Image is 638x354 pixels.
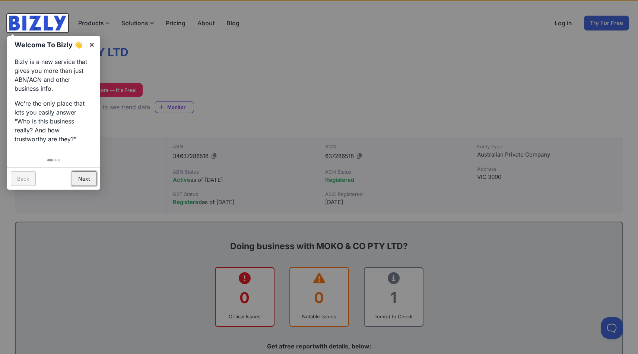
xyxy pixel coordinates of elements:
a: Next [72,171,96,186]
h1: Welcome To Bizly 👋 [15,40,85,50]
p: We're the only place that lets you easily answer "Who is this business really? And how trustworth... [15,99,93,144]
p: Bizly is a new service that gives you more than just ABN/ACN and other business info. [15,57,93,93]
a: Back [11,171,36,186]
a: × [83,36,100,53]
